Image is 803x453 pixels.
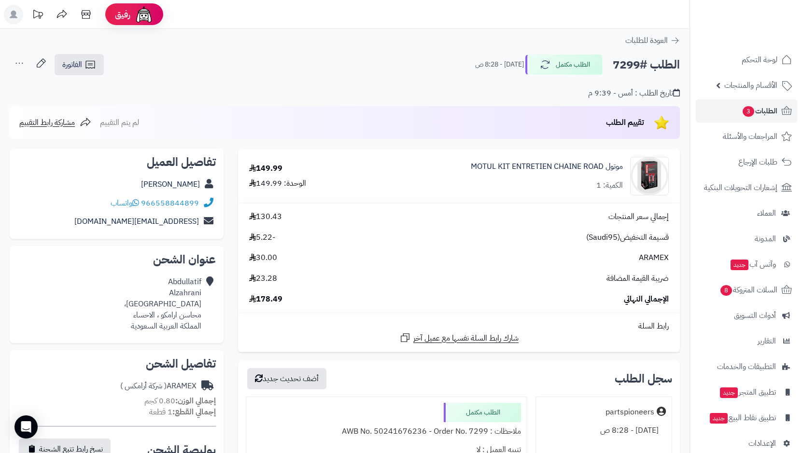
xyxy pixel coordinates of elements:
span: تقييم الطلب [606,117,644,128]
span: التطبيقات والخدمات [717,360,776,373]
small: 1 قطعة [149,406,216,418]
span: لوحة التحكم [742,53,777,67]
span: المدونة [755,232,776,246]
img: 1752253265-WhatsApp%20Image%202025-07-11%20at%207.57.27%20PM-90x90.jpeg [631,157,668,195]
a: التقارير [696,329,797,353]
a: الفاتورة [55,54,104,75]
div: ARAMEX [120,381,197,392]
span: ضريبة القيمة المضافة [606,273,669,284]
a: العملاء [696,202,797,225]
a: موتول MOTUL KIT ENTRETIEN CHAINE ROAD [471,161,623,172]
a: [PERSON_NAME] [141,178,200,190]
span: مشاركة رابط التقييم [19,117,75,128]
span: الإجمالي النهائي [624,294,669,305]
span: 3 [742,106,755,117]
h2: تفاصيل الشحن [17,358,216,370]
a: لوحة التحكم [696,48,797,71]
div: تاريخ الطلب : أمس - 9:39 م [588,88,680,99]
a: [EMAIL_ADDRESS][DOMAIN_NAME] [74,216,199,227]
span: -5.22 [249,232,275,243]
a: العودة للطلبات [625,35,680,46]
div: ملاحظات : AWB No. 50241676236 - Order No. 7299 [252,422,521,441]
span: العملاء [757,206,776,220]
span: 178.49 [249,294,282,305]
span: قسيمة التخفيض(Saudi95) [586,232,669,243]
a: الطلبات3 [696,99,797,123]
a: تطبيق نقاط البيعجديد [696,406,797,429]
span: شارك رابط السلة نفسها مع عميل آخر [413,333,519,344]
small: [DATE] - 8:28 ص [475,60,524,69]
div: Abdullatif Alzahrani [GEOGRAPHIC_DATA]، محاسن ارامكو ، الاحساء المملكة العربية السعودية [124,276,201,331]
h2: تفاصيل العميل [17,156,216,168]
button: أضف تحديث جديد [247,368,326,389]
span: 8 [720,285,733,296]
div: الكمية: 1 [596,180,623,191]
div: الوحدة: 149.99 [249,178,306,189]
a: مشاركة رابط التقييم [19,117,91,128]
span: تطبيق المتجر [719,385,776,399]
span: تطبيق نقاط البيع [709,411,776,425]
div: الطلب مكتمل [444,403,521,422]
span: أدوات التسويق [734,309,776,322]
span: التقارير [758,334,776,348]
a: السلات المتروكة8 [696,278,797,302]
span: الفاتورة [62,59,82,70]
a: تطبيق المتجرجديد [696,381,797,404]
a: شارك رابط السلة نفسها مع عميل آخر [399,332,519,344]
a: المراجعات والأسئلة [696,125,797,148]
a: طلبات الإرجاع [696,151,797,174]
strong: إجمالي القطع: [172,406,216,418]
span: السلات المتروكة [719,283,777,297]
span: 130.43 [249,211,282,222]
a: 966558844899 [141,197,199,209]
span: جديد [710,413,728,424]
button: الطلب مكتمل [525,55,603,75]
h2: الطلب #7299 [613,55,680,75]
span: 23.28 [249,273,277,284]
span: ( شركة أرامكس ) [120,380,167,392]
strong: إجمالي الوزن: [175,395,216,407]
span: لم يتم التقييم [100,117,139,128]
h3: سجل الطلب [615,373,672,384]
a: أدوات التسويق [696,304,797,327]
a: وآتس آبجديد [696,253,797,276]
img: logo-2.png [737,7,794,27]
span: الطلبات [742,104,777,118]
span: إجمالي سعر المنتجات [608,211,669,222]
span: العودة للطلبات [625,35,668,46]
span: المراجعات والأسئلة [723,130,777,143]
div: رابط السلة [242,321,676,332]
a: إشعارات التحويلات البنكية [696,176,797,199]
span: جديد [731,260,748,270]
span: إشعارات التحويلات البنكية [704,181,777,194]
a: التطبيقات والخدمات [696,355,797,378]
div: 149.99 [249,163,282,174]
div: partspioneers [606,407,654,418]
span: الإعدادات [748,437,776,450]
span: رفيق [115,9,130,20]
span: جديد [720,387,738,398]
a: تحديثات المنصة [26,5,50,27]
div: Open Intercom Messenger [14,415,38,439]
img: ai-face.png [134,5,154,24]
span: وآتس آب [730,258,776,271]
a: المدونة [696,227,797,250]
small: 0.80 كجم [144,395,216,407]
span: 30.00 [249,252,277,263]
h2: عنوان الشحن [17,254,216,265]
a: واتساب [111,197,139,209]
span: الأقسام والمنتجات [724,79,777,92]
span: طلبات الإرجاع [738,155,777,169]
div: [DATE] - 8:28 ص [542,421,666,440]
span: ARAMEX [639,252,669,263]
